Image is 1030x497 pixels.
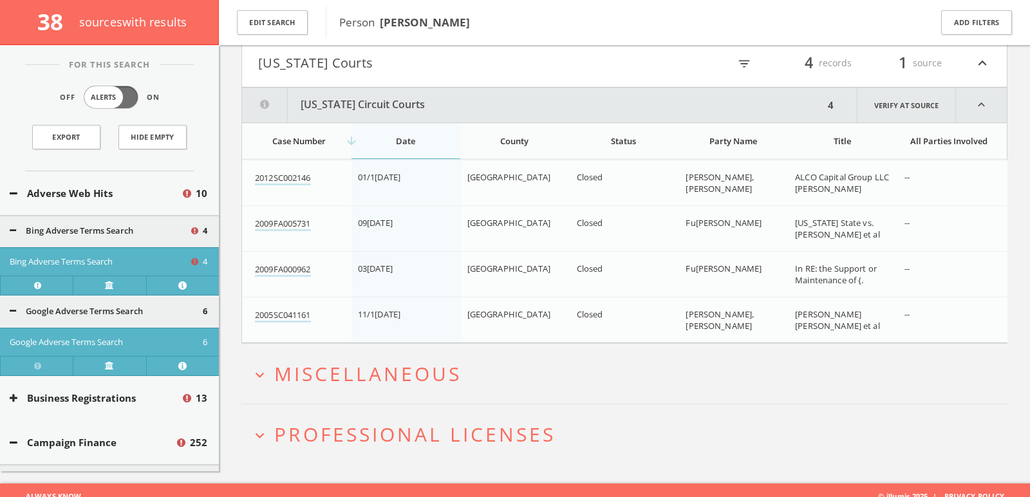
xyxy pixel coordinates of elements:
[196,186,207,201] span: 10
[893,52,913,74] span: 1
[358,135,453,147] div: Date
[577,308,603,320] span: Closed
[255,309,311,323] a: 2005SC041161
[203,256,207,268] span: 4
[467,135,562,147] div: County
[686,171,754,194] span: [PERSON_NAME], [PERSON_NAME]
[10,225,189,238] button: Bing Adverse Terms Search
[274,421,556,447] span: Professional Licenses
[251,366,268,384] i: expand_more
[258,52,624,74] button: [US_STATE] Courts
[339,15,470,30] span: Person
[857,88,956,122] a: Verify at source
[467,171,550,183] span: [GEOGRAPHIC_DATA]
[274,361,462,387] span: Miscellaneous
[32,125,100,149] a: Export
[576,135,671,147] div: Status
[686,135,781,147] div: Party Name
[251,427,268,444] i: expand_more
[358,217,393,229] span: 09[DATE]
[865,52,942,74] div: source
[774,52,852,74] div: records
[255,172,311,185] a: 2012SC002146
[59,59,160,71] span: For This Search
[251,424,1007,445] button: expand_moreProfessional Licenses
[73,276,145,295] a: Verify at source
[686,308,754,332] span: [PERSON_NAME], [PERSON_NAME]
[255,218,311,231] a: 2009FA005731
[577,217,603,229] span: Closed
[251,363,1007,384] button: expand_moreMiscellaneous
[10,305,203,318] button: Google Adverse Terms Search
[358,308,400,320] span: 11/1[DATE]
[203,336,207,349] span: 6
[242,88,824,122] button: [US_STATE] Circuit Courts
[10,256,189,268] button: Bing Adverse Terms Search
[37,6,74,37] span: 38
[795,308,879,332] span: [PERSON_NAME][PERSON_NAME] et al
[79,14,187,30] span: source s with results
[196,391,207,406] span: 13
[904,308,910,320] span: --
[358,171,400,183] span: 01/1[DATE]
[255,135,344,147] div: Case Number
[974,52,991,74] i: expand_less
[795,217,879,240] span: [US_STATE] State vs. [PERSON_NAME] et al
[10,336,203,349] button: Google Adverse Terms Search
[577,171,603,183] span: Closed
[467,217,550,229] span: [GEOGRAPHIC_DATA]
[904,135,994,147] div: All Parties Involved
[956,88,1007,122] i: expand_less
[467,308,550,320] span: [GEOGRAPHIC_DATA]
[190,435,207,450] span: 252
[795,171,889,194] span: ALCO Capital Group LLC [PERSON_NAME]
[237,10,308,35] button: Edit Search
[73,356,145,375] a: Verify at source
[795,263,877,286] span: In RE: the Support or Maintenance of {.
[10,435,175,450] button: Campaign Finance
[904,171,910,183] span: --
[242,160,1007,342] div: grid
[358,263,393,274] span: 03[DATE]
[904,217,910,229] span: --
[686,217,762,229] span: Fu[PERSON_NAME]
[203,305,207,318] span: 6
[686,263,762,274] span: Fu[PERSON_NAME]
[795,135,890,147] div: Title
[345,135,358,147] i: arrow_downward
[118,125,187,149] button: Hide Empty
[941,10,1012,35] button: Add Filters
[255,263,311,277] a: 2009FA000962
[380,15,470,30] b: [PERSON_NAME]
[737,57,751,71] i: filter_list
[203,225,207,238] span: 4
[10,391,181,406] button: Business Registrations
[577,263,603,274] span: Closed
[824,88,838,122] div: 4
[60,92,75,103] span: Off
[467,263,550,274] span: [GEOGRAPHIC_DATA]
[904,263,910,274] span: --
[10,186,181,201] button: Adverse Web Hits
[799,52,819,74] span: 4
[147,92,160,103] span: On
